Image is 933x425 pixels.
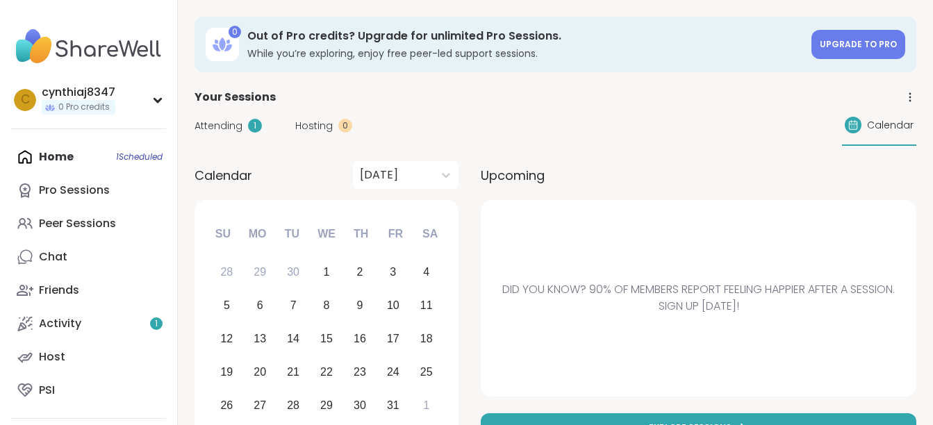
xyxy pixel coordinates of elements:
[254,329,266,348] div: 13
[287,396,299,415] div: 28
[39,183,110,198] div: Pro Sessions
[324,262,330,281] div: 1
[155,318,158,330] span: 1
[356,262,363,281] div: 2
[354,329,366,348] div: 16
[411,357,441,387] div: Choose Saturday, October 25th, 2025
[279,258,308,287] div: Choose Tuesday, September 30th, 2025
[11,240,166,274] a: Chat
[39,216,116,231] div: Peer Sessions
[39,383,55,398] div: PSI
[411,291,441,321] div: Choose Saturday, October 11th, 2025
[248,119,262,133] div: 1
[390,262,396,281] div: 3
[295,119,333,133] span: Hosting
[245,357,275,387] div: Choose Monday, October 20th, 2025
[245,324,275,354] div: Choose Monday, October 13th, 2025
[245,390,275,420] div: Choose Monday, October 27th, 2025
[346,219,377,249] div: Th
[21,91,30,109] span: c
[11,340,166,374] a: Host
[287,262,299,281] div: 30
[312,390,342,420] div: Choose Wednesday, October 29th, 2025
[354,362,366,381] div: 23
[354,396,366,415] div: 30
[415,219,445,249] div: Sa
[320,362,333,381] div: 22
[378,324,408,354] div: Choose Friday, October 17th, 2025
[195,119,242,133] span: Attending
[387,329,399,348] div: 17
[245,258,275,287] div: Choose Monday, September 29th, 2025
[279,390,308,420] div: Choose Tuesday, October 28th, 2025
[411,324,441,354] div: Choose Saturday, October 18th, 2025
[247,28,803,44] h3: Out of Pro credits? Upgrade for unlimited Pro Sessions.
[247,47,803,60] h3: While you’re exploring, enjoy free peer-led support sessions.
[356,296,363,315] div: 9
[254,362,266,381] div: 20
[279,291,308,321] div: Choose Tuesday, October 7th, 2025
[420,329,433,348] div: 18
[208,219,238,249] div: Su
[820,38,897,50] span: Upgrade to Pro
[212,390,242,420] div: Choose Sunday, October 26th, 2025
[345,324,375,354] div: Choose Thursday, October 16th, 2025
[212,258,242,287] div: Choose Sunday, September 28th, 2025
[387,362,399,381] div: 24
[345,258,375,287] div: Choose Thursday, October 2nd, 2025
[338,119,352,133] div: 0
[11,307,166,340] a: Activity1
[11,22,166,71] img: ShareWell Nav Logo
[867,118,914,133] span: Calendar
[220,329,233,348] div: 12
[411,390,441,420] div: Choose Saturday, November 1st, 2025
[245,291,275,321] div: Choose Monday, October 6th, 2025
[287,362,299,381] div: 21
[312,324,342,354] div: Choose Wednesday, October 15th, 2025
[311,219,342,249] div: We
[195,89,276,106] span: Your Sessions
[220,396,233,415] div: 26
[39,349,65,365] div: Host
[423,396,429,415] div: 1
[312,291,342,321] div: Choose Wednesday, October 8th, 2025
[11,174,166,207] a: Pro Sessions
[481,166,545,185] span: Upcoming
[39,249,67,265] div: Chat
[492,281,905,315] span: Did you know? 90% of members report feeling happier after a session. Sign up [DATE]!
[411,258,441,287] div: Choose Saturday, October 4th, 2025
[11,274,166,307] a: Friends
[229,26,241,38] div: 0
[276,219,307,249] div: Tu
[42,85,115,100] div: cynthiaj8347
[324,296,330,315] div: 8
[378,258,408,287] div: Choose Friday, October 3rd, 2025
[320,396,333,415] div: 29
[378,357,408,387] div: Choose Friday, October 24th, 2025
[345,390,375,420] div: Choose Thursday, October 30th, 2025
[378,291,408,321] div: Choose Friday, October 10th, 2025
[387,396,399,415] div: 31
[39,283,79,298] div: Friends
[220,262,233,281] div: 28
[39,316,81,331] div: Activity
[11,207,166,240] a: Peer Sessions
[287,329,299,348] div: 14
[279,324,308,354] div: Choose Tuesday, October 14th, 2025
[242,219,272,249] div: Mo
[11,374,166,407] a: PSI
[423,262,429,281] div: 4
[387,296,399,315] div: 10
[811,30,905,59] a: Upgrade to Pro
[279,357,308,387] div: Choose Tuesday, October 21st, 2025
[254,396,266,415] div: 27
[195,166,252,185] span: Calendar
[380,219,411,249] div: Fr
[212,324,242,354] div: Choose Sunday, October 12th, 2025
[224,296,230,315] div: 5
[210,256,443,422] div: month 2025-10
[58,101,110,113] span: 0 Pro credits
[212,291,242,321] div: Choose Sunday, October 5th, 2025
[212,357,242,387] div: Choose Sunday, October 19th, 2025
[290,296,297,315] div: 7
